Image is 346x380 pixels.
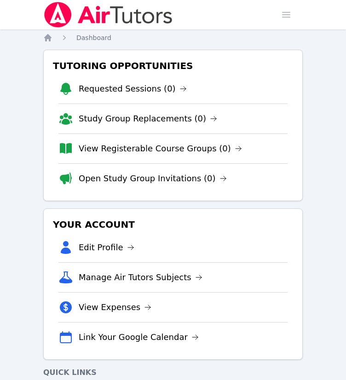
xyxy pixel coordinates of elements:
a: Open Study Group Invitations (0) [79,172,227,185]
a: View Registerable Course Groups (0) [79,142,242,155]
h3: Tutoring Opportunities [51,58,295,74]
a: View Expenses [79,301,151,314]
a: Study Group Replacements (0) [79,112,217,125]
a: Requested Sessions (0) [79,82,187,95]
a: Link Your Google Calendar [79,331,199,344]
a: Manage Air Tutors Subjects [79,271,202,284]
h3: Your Account [51,216,295,233]
span: Dashboard [76,34,111,41]
h4: Quick Links [43,367,303,378]
img: Air Tutors [43,2,173,28]
a: Dashboard [76,33,111,42]
a: Edit Profile [79,241,134,254]
nav: Breadcrumb [43,33,303,42]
